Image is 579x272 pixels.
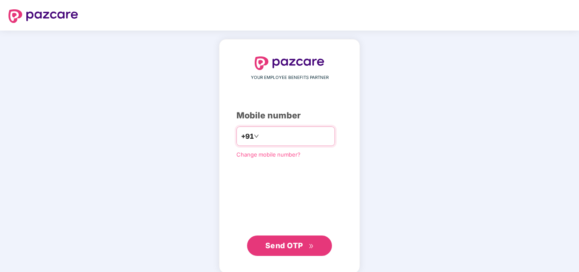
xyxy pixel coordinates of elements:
[251,74,329,81] span: YOUR EMPLOYEE BENEFITS PARTNER
[247,236,332,256] button: Send OTPdouble-right
[8,9,78,23] img: logo
[236,109,343,122] div: Mobile number
[236,151,301,158] a: Change mobile number?
[309,244,314,249] span: double-right
[265,241,303,250] span: Send OTP
[241,131,254,142] span: +91
[255,56,324,70] img: logo
[254,134,259,139] span: down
